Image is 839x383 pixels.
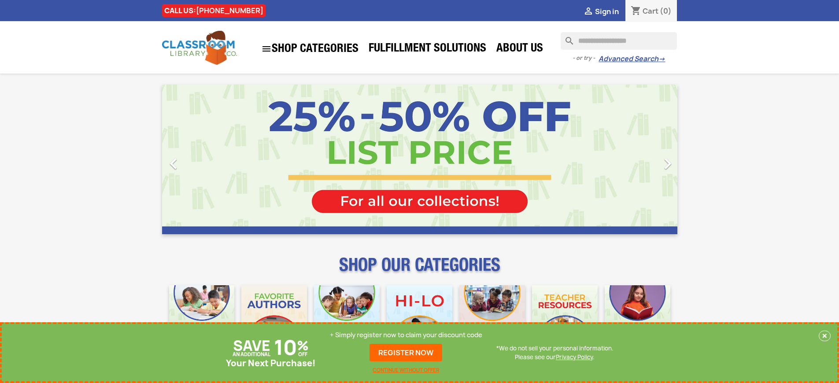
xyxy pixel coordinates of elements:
a: Fulfillment Solutions [364,41,491,58]
div: CALL US: [162,4,266,17]
i:  [657,153,679,175]
a: SHOP CATEGORIES [257,39,363,59]
a: Advanced Search→ [599,55,665,63]
i: shopping_cart [631,6,641,17]
p: SHOP OUR CATEGORIES [162,262,677,278]
a: [PHONE_NUMBER] [196,6,263,15]
img: CLC_Dyslexia_Mobile.jpg [605,285,670,351]
i:  [583,7,594,17]
img: Classroom Library Company [162,31,237,65]
img: CLC_Phonics_And_Decodables_Mobile.jpg [314,285,380,351]
a:  Sign in [583,7,619,16]
a: About Us [492,41,547,58]
span: (0) [660,6,672,16]
span: Sign in [595,7,619,16]
i:  [163,153,185,175]
span: - or try - [573,54,599,63]
a: Next [600,85,677,234]
img: CLC_HiLo_Mobile.jpg [387,285,452,351]
a: Previous [162,85,240,234]
img: CLC_Bulk_Mobile.jpg [169,285,235,351]
img: CLC_Fiction_Nonfiction_Mobile.jpg [459,285,525,351]
i:  [261,44,272,54]
span: Cart [643,6,658,16]
i: search [561,32,571,43]
img: CLC_Favorite_Authors_Mobile.jpg [241,285,307,351]
input: Search [561,32,677,50]
img: CLC_Teacher_Resources_Mobile.jpg [532,285,598,351]
ul: Carousel container [162,85,677,234]
span: → [658,55,665,63]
